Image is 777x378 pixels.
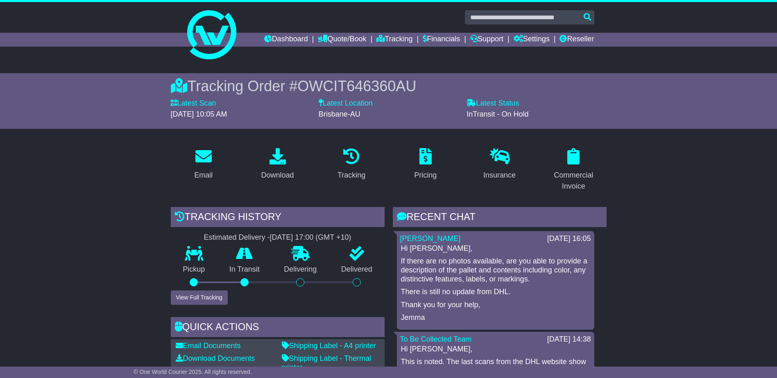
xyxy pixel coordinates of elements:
p: Delivering [272,265,329,274]
button: View Full Tracking [171,290,228,305]
a: Insurance [478,145,521,184]
span: © One World Courier 2025. All rights reserved. [134,369,252,375]
a: Support [470,33,503,47]
a: Email Documents [176,342,241,350]
label: Latest Location [319,99,373,108]
a: Quote/Book [318,33,366,47]
a: Pricing [409,145,442,184]
div: [DATE] 17:00 (GMT +10) [270,233,351,242]
div: [DATE] 16:05 [547,234,591,243]
div: Tracking history [171,207,385,229]
p: Delivered [329,265,385,274]
div: [DATE] 14:38 [547,335,591,344]
span: InTransit - On Hold [467,110,528,118]
div: Estimated Delivery - [171,233,385,242]
div: Commercial Invoice [546,170,601,192]
div: Pricing [414,170,437,181]
p: Hi [PERSON_NAME], [401,345,590,354]
div: Email [194,170,213,181]
p: Pickup [171,265,217,274]
span: Brisbane-AU [319,110,360,118]
a: Financials [423,33,460,47]
p: There is still no update from DHL. [401,288,590,297]
a: Email [189,145,218,184]
div: Tracking Order # [171,77,607,95]
div: Tracking [338,170,365,181]
label: Latest Scan [171,99,216,108]
a: Reseller [560,33,594,47]
label: Latest Status [467,99,519,108]
a: Download [256,145,299,184]
a: Settings [514,33,550,47]
a: Shipping Label - A4 printer [282,342,376,350]
a: Shipping Label - Thermal printer [282,354,372,371]
div: Insurance [483,170,516,181]
span: OWCIT646360AU [297,78,416,94]
a: [PERSON_NAME] [400,234,461,243]
a: To Be Collected Team [400,335,472,343]
div: RECENT CHAT [393,207,607,229]
p: Thank you for your help, [401,301,590,310]
p: Hi [PERSON_NAME], [401,244,590,253]
span: [DATE] 10:05 AM [171,110,227,118]
a: Dashboard [264,33,308,47]
a: Tracking [332,145,371,184]
a: Commercial Invoice [541,145,607,195]
a: Tracking [376,33,412,47]
p: Jemma [401,313,590,322]
p: In Transit [217,265,272,274]
div: Quick Actions [171,317,385,339]
div: Download [261,170,294,181]
p: If there are no photos available, are you able to provide a description of the pallet and content... [401,257,590,283]
a: Download Documents [176,354,255,362]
